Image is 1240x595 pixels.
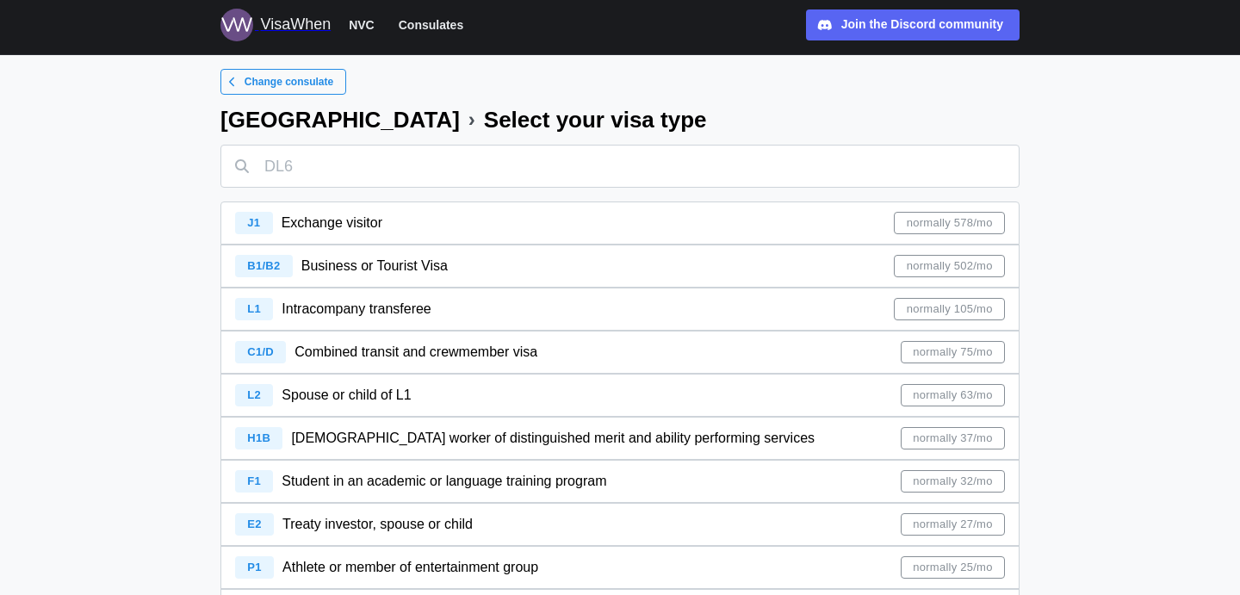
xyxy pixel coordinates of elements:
span: Athlete or member of entertainment group [282,560,538,574]
div: [GEOGRAPHIC_DATA] [220,108,460,131]
span: normally 25/mo [913,557,992,578]
div: VisaWhen [260,13,331,37]
span: F1 [247,474,261,487]
a: E2 Treaty investor, spouse or childnormally 27/mo [220,503,1020,546]
span: Treaty investor, spouse or child [282,517,473,531]
span: normally 105/mo [907,299,993,319]
span: Change consulate [245,70,333,94]
span: Intracompany transferee [282,301,431,316]
button: NVC [341,14,382,36]
span: E2 [247,518,261,530]
span: H1B [247,431,270,444]
a: L2 Spouse or child of L1normally 63/mo [220,374,1020,417]
a: F1 Student in an academic or language training programnormally 32/mo [220,460,1020,503]
span: normally 63/mo [913,385,992,406]
span: [DEMOGRAPHIC_DATA] worker of distinguished merit and ability performing services [291,431,815,445]
span: B1/B2 [247,259,280,272]
span: L2 [247,388,261,401]
span: P1 [247,561,261,573]
span: C1/D [247,345,274,358]
span: Combined transit and crewmember visa [294,344,537,359]
a: C1/D Combined transit and crewmember visanormally 75/mo [220,331,1020,374]
a: P1 Athlete or member of entertainment groupnormally 25/mo [220,546,1020,589]
span: Business or Tourist Visa [301,258,448,273]
div: Join the Discord community [841,15,1003,34]
span: Exchange visitor [282,215,382,230]
span: Consulates [399,15,463,35]
span: J1 [247,216,260,229]
div: Select your visa type [484,108,707,131]
a: H1B [DEMOGRAPHIC_DATA] worker of distinguished merit and ability performing servicesnormally 37/mo [220,417,1020,460]
span: L1 [247,302,261,315]
span: NVC [349,15,375,35]
span: normally 37/mo [913,428,992,449]
a: Change consulate [220,69,346,95]
span: Spouse or child of L1 [282,387,411,402]
a: B1/B2 Business or Tourist Visanormally 502/mo [220,245,1020,288]
span: Student in an academic or language training program [282,474,606,488]
span: normally 502/mo [907,256,993,276]
button: Consulates [391,14,471,36]
a: Join the Discord community [806,9,1020,40]
a: Logo for VisaWhen VisaWhen [220,9,331,41]
a: L1 Intracompany transfereenormally 105/mo [220,288,1020,331]
span: normally 578/mo [907,213,993,233]
span: normally 75/mo [913,342,992,363]
span: normally 27/mo [913,514,992,535]
input: DL6 [220,145,1020,188]
span: normally 32/mo [913,471,992,492]
div: › [468,109,475,130]
img: Logo for VisaWhen [220,9,253,41]
a: J1 Exchange visitornormally 578/mo [220,201,1020,245]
